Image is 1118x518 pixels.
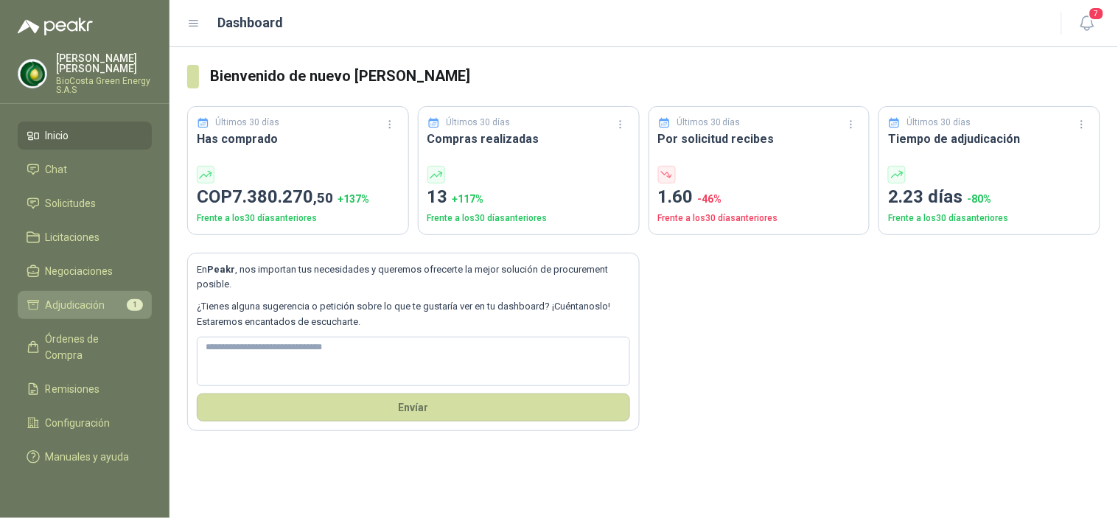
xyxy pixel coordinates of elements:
p: [PERSON_NAME] [PERSON_NAME] [56,53,152,74]
a: Chat [18,155,152,183]
p: Últimos 30 días [677,116,741,130]
p: BioCosta Green Energy S.A.S [56,77,152,94]
span: 1 [127,299,143,311]
span: 7.380.270 [232,186,333,207]
span: Solicitudes [46,195,97,211]
a: Órdenes de Compra [18,325,152,369]
p: Frente a los 30 días anteriores [888,211,1091,225]
span: 7 [1089,7,1105,21]
p: 1.60 [658,183,861,211]
span: Órdenes de Compra [46,331,138,363]
span: ,50 [313,189,333,206]
span: Chat [46,161,68,178]
p: Frente a los 30 días anteriores [197,211,399,225]
h3: Tiempo de adjudicación [888,130,1091,148]
b: Peakr [207,264,235,275]
span: + 137 % [338,193,369,205]
span: + 117 % [453,193,484,205]
p: Frente a los 30 días anteriores [427,211,630,225]
span: -80 % [967,193,991,205]
p: 2.23 días [888,183,1091,211]
button: Envíar [197,393,630,421]
p: ¿Tienes alguna sugerencia o petición sobre lo que te gustaría ver en tu dashboard? ¡Cuéntanoslo! ... [197,299,630,329]
p: Últimos 30 días [216,116,280,130]
h3: Por solicitud recibes [658,130,861,148]
span: Remisiones [46,381,100,397]
h3: Bienvenido de nuevo [PERSON_NAME] [211,65,1100,88]
img: Logo peakr [18,18,93,35]
span: Configuración [46,415,111,431]
a: Configuración [18,409,152,437]
p: Últimos 30 días [446,116,510,130]
a: Negociaciones [18,257,152,285]
p: COP [197,183,399,211]
button: 7 [1074,10,1100,37]
a: Remisiones [18,375,152,403]
a: Licitaciones [18,223,152,251]
h1: Dashboard [218,13,284,33]
span: Negociaciones [46,263,113,279]
p: 13 [427,183,630,211]
span: -46 % [698,193,722,205]
h3: Has comprado [197,130,399,148]
h3: Compras realizadas [427,130,630,148]
a: Inicio [18,122,152,150]
a: Solicitudes [18,189,152,217]
p: Últimos 30 días [907,116,971,130]
span: Licitaciones [46,229,100,245]
a: Manuales y ayuda [18,443,152,471]
img: Company Logo [18,60,46,88]
span: Inicio [46,127,69,144]
p: En , nos importan tus necesidades y queremos ofrecerte la mejor solución de procurement posible. [197,262,630,293]
a: Adjudicación1 [18,291,152,319]
span: Manuales y ayuda [46,449,130,465]
span: Adjudicación [46,297,105,313]
p: Frente a los 30 días anteriores [658,211,861,225]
